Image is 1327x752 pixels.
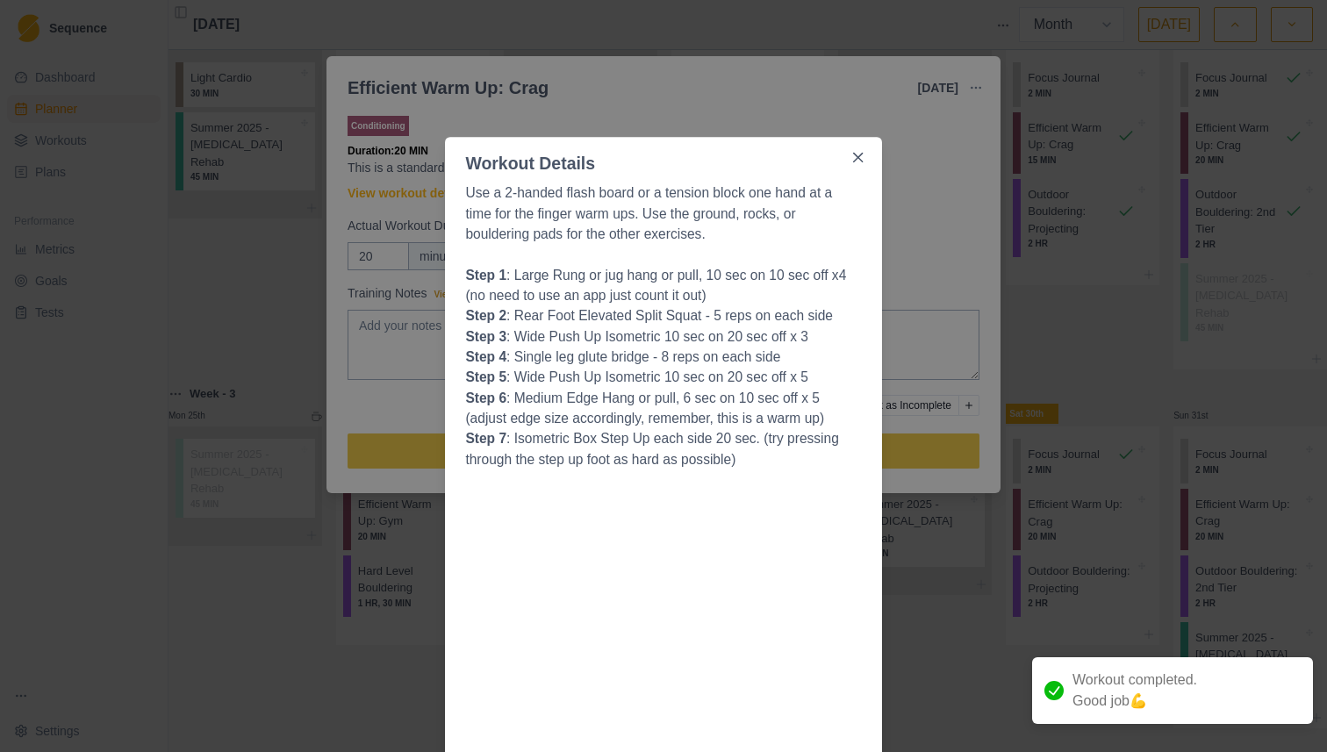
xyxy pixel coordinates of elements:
strong: Step 6 [465,390,506,405]
p: : Wide Push Up Isometric 10 sec on 20 sec off x 3 [465,326,861,347]
strong: Step 5 [465,370,506,385]
p: : Isometric Box Step Up each side 20 sec. (try pressing through the step up foot as hard as possi... [465,429,861,470]
strong: Step 2 [465,309,506,324]
p: : Wide Push Up Isometric 10 sec on 20 sec off x 5 [465,368,861,388]
strong: Step 1 [465,268,506,283]
button: Close [844,144,872,171]
p: : Large Rung or jug hang or pull, 10 sec on 10 sec off x4 (no need to use an app just count it out) [465,265,861,306]
header: Workout Details [445,137,882,176]
p: Workout completed. Good job 💪 [1072,670,1197,712]
strong: Step 3 [465,329,506,344]
p: : Single leg glute bridge - 8 reps on each side [465,347,861,367]
p: Use a 2-handed flash board or a tension block one hand at a time for the finger warm ups. Use the... [465,183,861,245]
p: : Medium Edge Hang or pull, 6 sec on 10 sec off x 5 (adjust edge size accordingly, remember, this... [465,388,861,429]
strong: Step 4 [465,349,506,364]
strong: Step 7 [465,432,506,447]
p: : Rear Foot Elevated Split Squat - 5 reps on each side [465,306,861,326]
